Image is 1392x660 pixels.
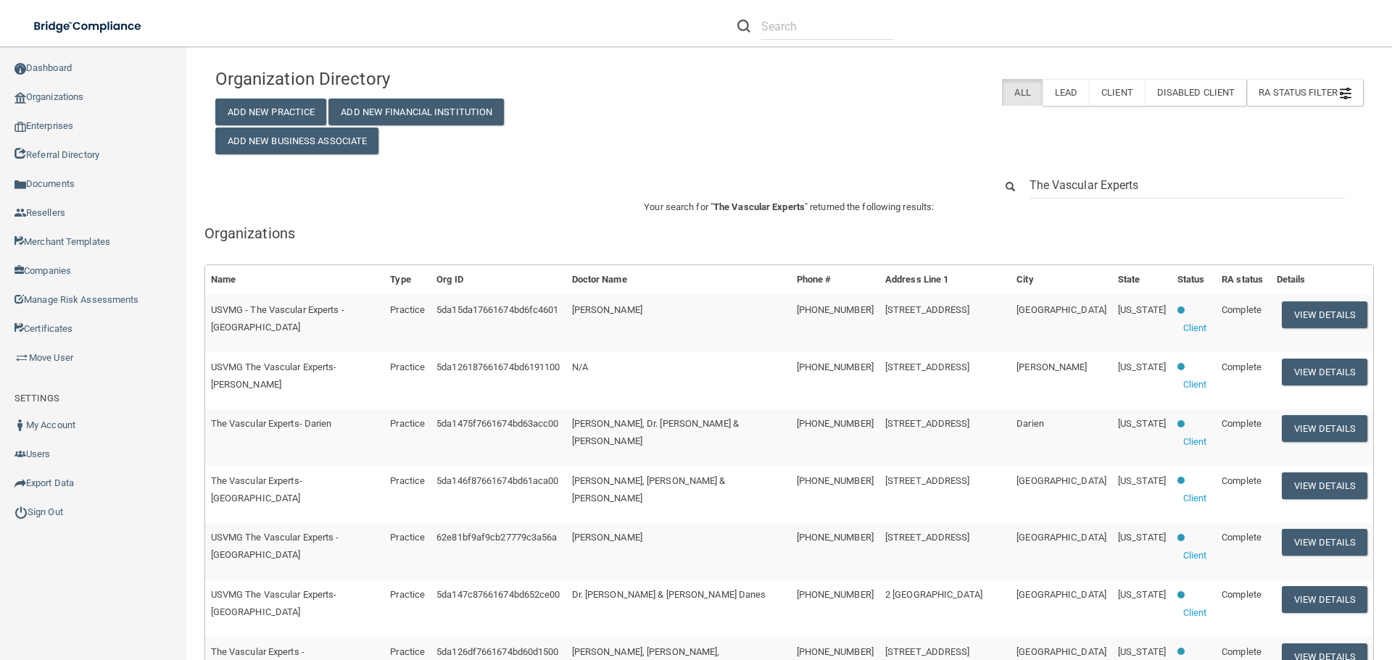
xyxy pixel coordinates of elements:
span: [US_STATE] [1118,475,1166,486]
button: View Details [1282,301,1367,328]
th: Doctor Name [566,265,791,295]
img: briefcase.64adab9b.png [14,351,29,365]
span: [US_STATE] [1118,418,1166,429]
span: [GEOGRAPHIC_DATA] [1016,532,1106,543]
h4: Organization Directory [215,70,584,88]
p: Client [1183,604,1207,622]
span: Practice [390,304,425,315]
img: bridge_compliance_login_screen.278c3ca4.svg [22,12,155,41]
span: [PHONE_NUMBER] [797,362,874,372]
p: Your search for " " returned the following results: [204,199,1374,216]
span: The Vascular Experts- Darien [211,418,332,429]
span: USVMG The Vascular Experts - [GEOGRAPHIC_DATA] [211,532,339,560]
p: Client [1183,547,1207,564]
img: icon-filter@2x.21656d0b.png [1340,88,1351,99]
span: The Vascular Experts-[GEOGRAPHIC_DATA] [211,475,302,504]
span: [PHONE_NUMBER] [797,418,874,429]
span: [US_STATE] [1118,589,1166,600]
span: Practice [390,418,425,429]
span: [US_STATE] [1118,362,1166,372]
button: View Details [1282,472,1367,499]
span: [PHONE_NUMBER] [797,475,874,486]
p: Client [1183,490,1207,507]
span: The Vascular Experts [713,201,805,212]
span: [GEOGRAPHIC_DATA] [1016,475,1106,486]
img: icon-export.b9366987.png [14,477,26,489]
span: Dr. [PERSON_NAME] & [PERSON_NAME] Danes [572,589,766,600]
button: View Details [1282,359,1367,385]
label: Lead [1043,79,1089,106]
button: Add New Business Associate [215,128,379,154]
span: Complete [1222,646,1261,657]
button: View Details [1282,415,1367,442]
p: Client [1183,376,1207,393]
span: [US_STATE] [1118,532,1166,543]
label: SETTINGS [14,390,59,407]
img: ic_dashboard_dark.d01f4a41.png [14,63,26,75]
span: [STREET_ADDRESS] [885,304,970,315]
span: USVMG - The Vascular Experts - [GEOGRAPHIC_DATA] [211,304,344,333]
span: Practice [390,589,425,600]
button: Add New Practice [215,99,327,125]
span: Complete [1222,475,1261,486]
span: [US_STATE] [1118,646,1166,657]
label: All [1002,79,1042,106]
span: [STREET_ADDRESS] [885,475,970,486]
img: enterprise.0d942306.png [14,122,26,132]
button: View Details [1282,586,1367,613]
span: Complete [1222,532,1261,543]
span: [PERSON_NAME], Dr. [PERSON_NAME] & [PERSON_NAME] [572,418,739,446]
th: Status [1172,265,1216,295]
span: [PERSON_NAME] [572,532,642,543]
span: Complete [1222,589,1261,600]
label: Client [1089,79,1145,106]
span: 5da126187661674bd6191100 [436,362,560,372]
th: Type [384,265,431,295]
h5: Organizations [204,225,1374,241]
span: Practice [390,532,425,543]
input: Search [1029,172,1345,199]
th: Address Line 1 [879,265,1011,295]
img: icon-users.e205127d.png [14,448,26,460]
span: Darien [1016,418,1044,429]
span: [STREET_ADDRESS] [885,362,970,372]
th: Details [1271,265,1373,295]
img: ic-search.3b580494.png [737,20,750,33]
span: [STREET_ADDRESS] [885,418,970,429]
span: [PHONE_NUMBER] [797,532,874,543]
span: [GEOGRAPHIC_DATA] [1016,304,1106,315]
th: RA status [1216,265,1271,295]
span: 5da15da17661674bd6fc4601 [436,304,558,315]
img: ic_power_dark.7ecde6b1.png [14,506,28,519]
span: [STREET_ADDRESS] [885,532,970,543]
span: [PHONE_NUMBER] [797,646,874,657]
th: Phone # [791,265,879,295]
span: 5da126df7661674bd60d1500 [436,646,558,657]
span: Complete [1222,362,1261,372]
span: 2 [GEOGRAPHIC_DATA] [885,589,982,600]
button: Add New Financial Institution [328,99,504,125]
img: ic_reseller.de258add.png [14,207,26,219]
span: USVMG The Vascular Experts-[GEOGRAPHIC_DATA] [211,589,337,617]
span: RA Status Filter [1259,87,1351,98]
span: Complete [1222,418,1261,429]
span: Practice [390,362,425,372]
span: Complete [1222,304,1261,315]
span: [GEOGRAPHIC_DATA] [1016,646,1106,657]
label: Disabled Client [1145,79,1247,106]
th: State [1112,265,1172,295]
span: [PERSON_NAME] [1016,362,1087,372]
th: Name [205,265,385,295]
img: ic_user_dark.df1a06c3.png [14,419,26,431]
span: [PHONE_NUMBER] [797,304,874,315]
th: Org ID [431,265,565,295]
p: Client [1183,433,1207,451]
span: USVMG The Vascular Experts-[PERSON_NAME] [211,362,337,390]
span: Practice [390,475,425,486]
span: [PERSON_NAME], [PERSON_NAME] & [PERSON_NAME] [572,475,726,504]
span: [PHONE_NUMBER] [797,589,874,600]
p: Client [1183,319,1207,337]
span: 5da146f87661674bd61aca00 [436,475,558,486]
button: View Details [1282,529,1367,556]
img: icon-documents.8dae5593.png [14,179,26,191]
